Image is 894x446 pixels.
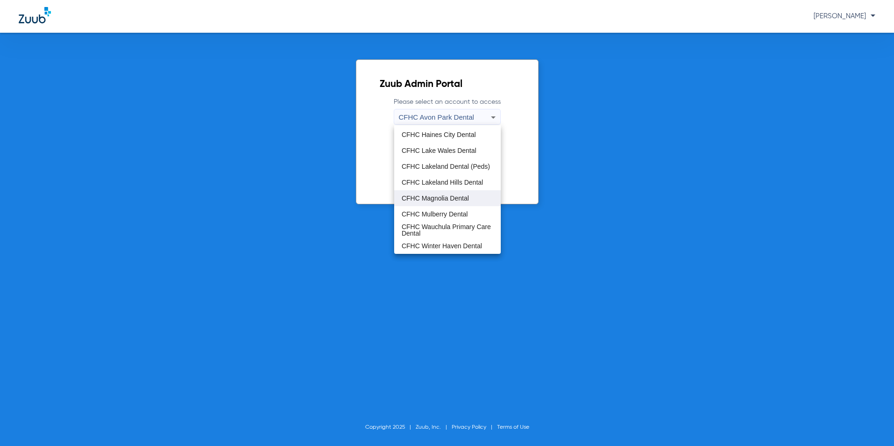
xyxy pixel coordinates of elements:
[847,401,894,446] iframe: Chat Widget
[402,163,490,170] span: CFHC Lakeland Dental (Peds)
[402,211,468,217] span: CFHC Mulberry Dental
[402,147,476,154] span: CFHC Lake Wales Dental
[402,131,476,138] span: CFHC Haines City Dental
[402,195,469,201] span: CFHC Magnolia Dental
[402,179,483,186] span: CFHC Lakeland Hills Dental
[402,223,493,237] span: CFHC Wauchula Primary Care Dental
[402,243,482,249] span: CFHC Winter Haven Dental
